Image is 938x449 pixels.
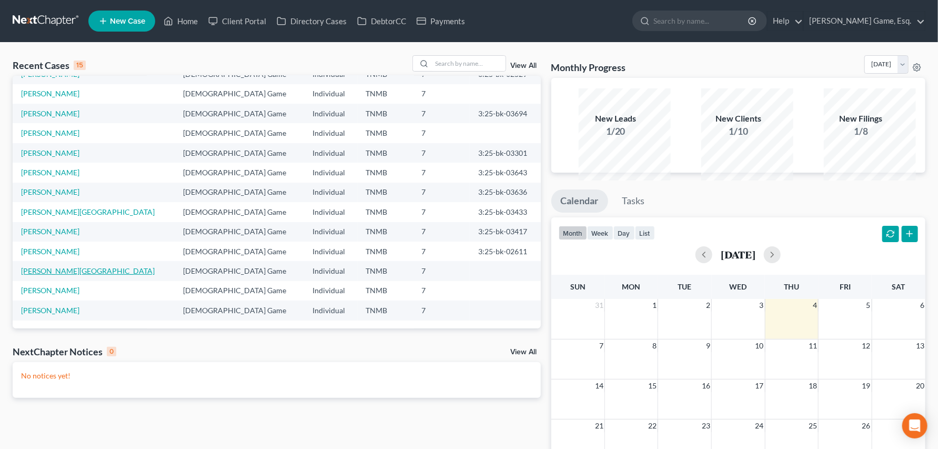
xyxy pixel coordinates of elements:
[21,306,79,315] a: [PERSON_NAME]
[613,189,654,213] a: Tasks
[470,183,541,202] td: 3:25-bk-03636
[861,340,872,352] span: 12
[411,12,470,31] a: Payments
[271,12,352,31] a: Directory Cases
[647,380,658,392] span: 15
[21,371,532,381] p: No notices yet!
[110,17,145,25] span: New Case
[705,299,711,312] span: 2
[678,282,692,291] span: Tue
[413,143,470,163] td: 7
[13,59,86,72] div: Recent Cases
[413,183,470,202] td: 7
[304,242,357,261] td: Individual
[432,56,506,71] input: Search by name...
[358,104,413,123] td: TNMB
[768,12,803,31] a: Help
[13,345,116,358] div: NextChapter Notices
[754,420,765,432] span: 24
[21,266,155,275] a: [PERSON_NAME][GEOGRAPHIC_DATA]
[21,207,155,216] a: [PERSON_NAME][GEOGRAPHIC_DATA]
[21,187,79,196] a: [PERSON_NAME]
[358,123,413,143] td: TNMB
[824,125,897,138] div: 1/8
[865,299,872,312] span: 5
[701,125,775,138] div: 1/10
[175,202,304,222] td: [DEMOGRAPHIC_DATA] Game
[647,420,658,432] span: 22
[358,84,413,104] td: TNMB
[804,12,925,31] a: [PERSON_NAME] Game, Esq.
[358,143,413,163] td: TNMB
[175,183,304,202] td: [DEMOGRAPHIC_DATA] Game
[413,84,470,104] td: 7
[158,12,203,31] a: Home
[304,281,357,301] td: Individual
[21,286,79,295] a: [PERSON_NAME]
[510,348,537,356] a: View All
[915,380,925,392] span: 20
[754,340,765,352] span: 10
[175,163,304,182] td: [DEMOGRAPHIC_DATA] Game
[551,189,608,213] a: Calendar
[21,168,79,177] a: [PERSON_NAME]
[175,242,304,261] td: [DEMOGRAPHIC_DATA] Game
[892,282,905,291] span: Sat
[622,282,641,291] span: Mon
[358,261,413,281] td: TNMB
[861,380,872,392] span: 19
[358,222,413,242] td: TNMB
[21,148,79,157] a: [PERSON_NAME]
[304,104,357,123] td: Individual
[358,202,413,222] td: TNMB
[413,261,470,281] td: 7
[861,420,872,432] span: 26
[413,104,470,123] td: 7
[808,380,818,392] span: 18
[304,202,357,222] td: Individual
[594,380,604,392] span: 14
[594,420,604,432] span: 21
[304,301,357,320] td: Individual
[413,242,470,261] td: 7
[358,301,413,320] td: TNMB
[470,163,541,182] td: 3:25-bk-03643
[107,347,116,356] div: 0
[613,226,635,240] button: day
[701,420,711,432] span: 23
[470,242,541,261] td: 3:25-bk-02611
[812,299,818,312] span: 4
[651,340,658,352] span: 8
[175,84,304,104] td: [DEMOGRAPHIC_DATA] Game
[358,183,413,202] td: TNMB
[74,61,86,70] div: 15
[598,340,604,352] span: 7
[635,226,655,240] button: list
[175,222,304,242] td: [DEMOGRAPHIC_DATA] Game
[840,282,851,291] span: Fri
[175,261,304,281] td: [DEMOGRAPHIC_DATA] Game
[579,125,652,138] div: 1/20
[304,143,357,163] td: Individual
[919,299,925,312] span: 6
[413,163,470,182] td: 7
[21,128,79,137] a: [PERSON_NAME]
[304,261,357,281] td: Individual
[651,299,658,312] span: 1
[551,61,626,74] h3: Monthly Progress
[824,113,897,125] div: New Filings
[413,222,470,242] td: 7
[594,299,604,312] span: 31
[784,282,799,291] span: Thu
[203,12,271,31] a: Client Portal
[510,62,537,69] a: View All
[559,226,587,240] button: month
[304,163,357,182] td: Individual
[358,281,413,301] td: TNMB
[470,222,541,242] td: 3:25-bk-03417
[21,247,79,256] a: [PERSON_NAME]
[175,301,304,320] td: [DEMOGRAPHIC_DATA] Game
[175,281,304,301] td: [DEMOGRAPHIC_DATA] Game
[21,89,79,98] a: [PERSON_NAME]
[304,183,357,202] td: Individual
